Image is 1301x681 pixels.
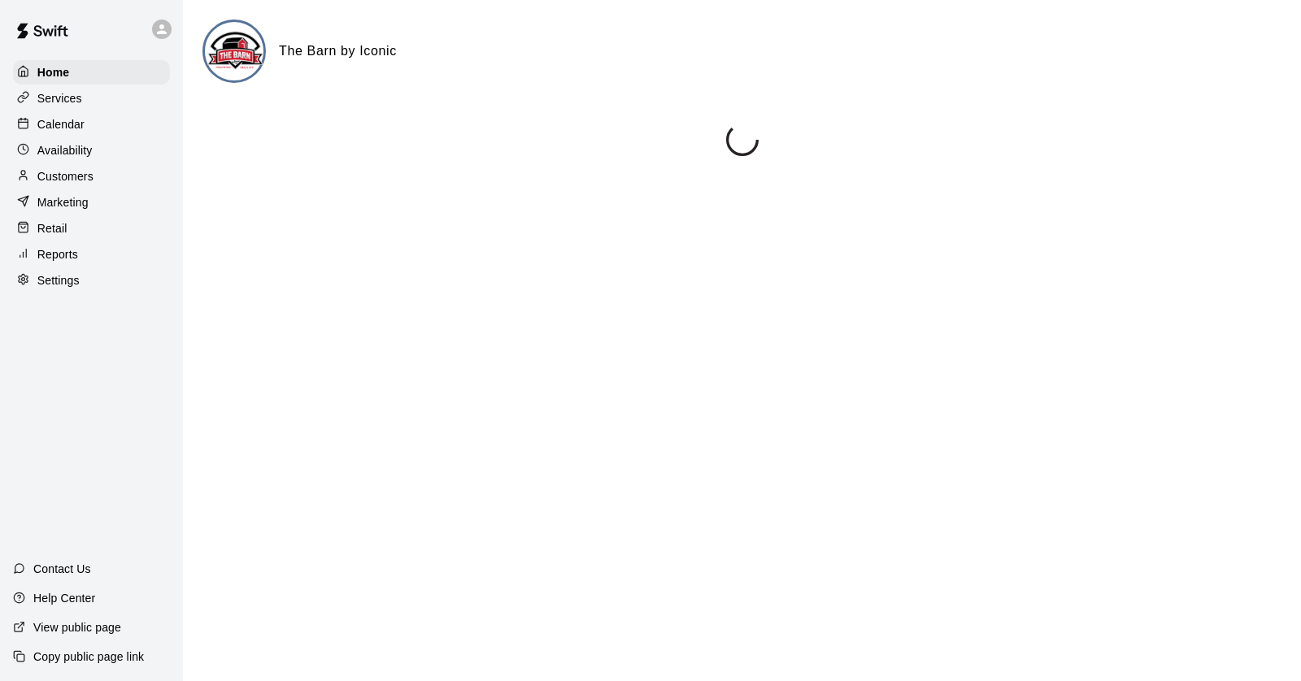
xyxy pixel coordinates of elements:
a: Reports [13,242,170,267]
a: Retail [13,216,170,241]
a: Calendar [13,112,170,137]
p: Copy public page link [33,648,144,665]
p: Customers [37,168,94,184]
p: Reports [37,246,78,262]
a: Services [13,86,170,111]
img: The Barn by Iconic logo [205,22,266,83]
h6: The Barn by Iconic [279,41,397,62]
p: Retail [37,220,67,236]
p: Availability [37,142,93,158]
p: View public page [33,619,121,635]
a: Home [13,60,170,85]
a: Availability [13,138,170,163]
p: Services [37,90,82,106]
p: Contact Us [33,561,91,577]
a: Marketing [13,190,170,215]
p: Help Center [33,590,95,606]
p: Calendar [37,116,85,132]
p: Marketing [37,194,89,210]
p: Home [37,64,70,80]
a: Settings [13,268,170,293]
a: Customers [13,164,170,189]
p: Settings [37,272,80,288]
